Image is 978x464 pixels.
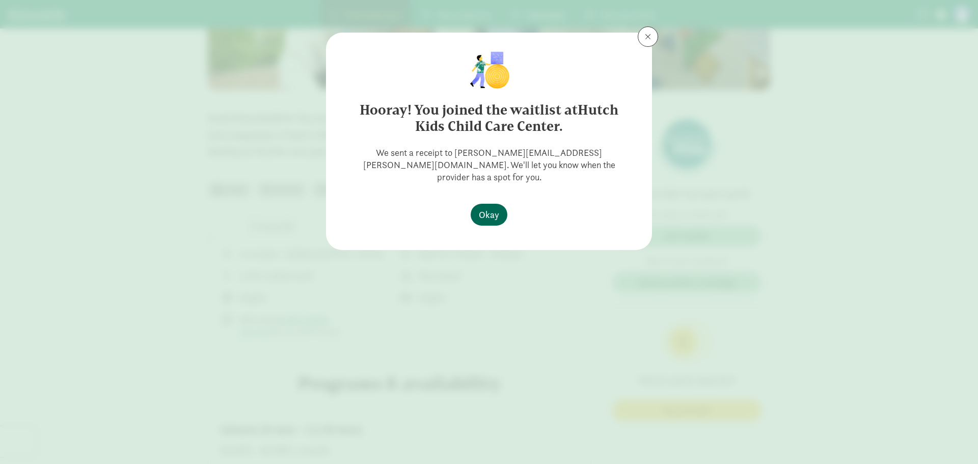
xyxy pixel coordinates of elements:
[346,102,632,134] h6: Hooray! You joined the waitlist at
[471,204,507,226] button: Okay
[479,208,499,222] span: Okay
[464,49,514,90] img: illustration-child1.png
[342,147,636,183] p: We sent a receipt to [PERSON_NAME][EMAIL_ADDRESS][PERSON_NAME][DOMAIN_NAME]. We'll let you know w...
[415,101,618,134] strong: Hutch Kids Child Care Center.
